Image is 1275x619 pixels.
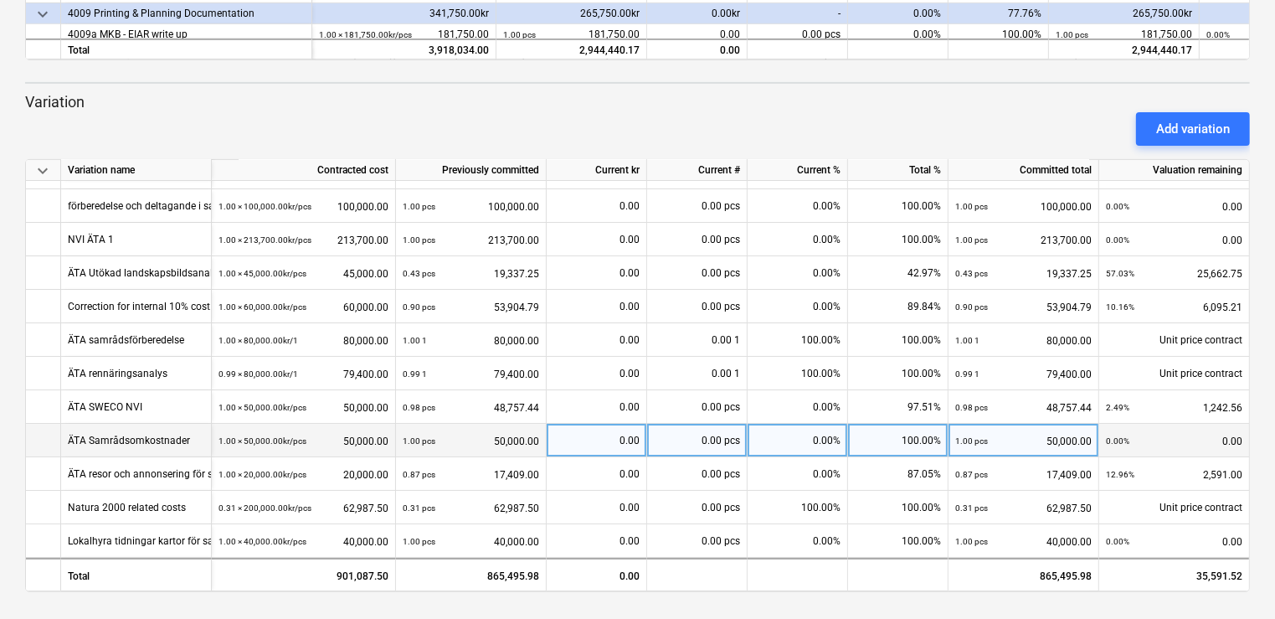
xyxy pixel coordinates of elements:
[848,256,949,290] div: 42.97%
[218,390,388,425] div: 50,000.00
[319,24,489,45] div: 181,750.00
[955,189,1092,224] div: 100,000.00
[553,290,640,323] div: 0.00
[748,424,848,457] div: 0.00%
[1106,189,1242,224] div: 0.00
[1106,390,1242,425] div: 1,242.56
[68,3,305,24] div: 4009 Printing & Planning Documentation
[647,491,748,524] div: 0.00 pcs
[396,558,547,591] div: 865,495.98
[25,92,1250,112] p: Variation
[748,3,848,24] div: -
[403,390,539,425] div: 48,757.44
[848,357,949,390] div: 100.00%
[218,269,306,278] small: 1.00 × 45,000.00kr / pcs
[218,256,388,291] div: 45,000.00
[955,202,988,211] small: 1.00 pcs
[218,436,306,446] small: 1.00 × 50,000.00kr / pcs
[748,256,848,290] div: 0.00%
[403,336,427,345] small: 1.00 1
[647,3,748,24] div: 0.00kr
[403,470,435,479] small: 0.87 pcs
[33,161,53,181] span: keyboard_arrow_down
[1056,30,1088,39] small: 1.00 pcs
[218,323,388,358] div: 80,000.00
[647,424,748,457] div: 0.00 pcs
[403,357,539,391] div: 79,400.00
[748,491,848,524] div: 100.00%
[955,491,1092,525] div: 62,987.50
[1049,3,1200,24] div: 265,750.00kr
[218,403,306,412] small: 1.00 × 50,000.00kr / pcs
[553,357,640,390] div: 0.00
[68,357,167,389] div: ÄTA rennäringsanalys
[218,336,298,345] small: 1.00 × 80,000.00kr / 1
[1106,457,1242,492] div: 2,591.00
[61,39,312,59] div: Total
[748,223,848,256] div: 0.00%
[553,390,640,424] div: 0.00
[848,24,949,45] div: 0.00%
[647,189,748,223] div: 0.00 pcs
[403,323,539,358] div: 80,000.00
[547,160,647,181] div: Current kr
[68,323,184,356] div: ÄTA samrådsförberedelse
[1099,160,1250,181] div: Valuation remaining
[503,30,536,39] small: 1.00 pcs
[68,424,190,457] div: ÄTA Samrådsomkostnader
[218,235,311,245] small: 1.00 × 213,700.00kr / pcs
[955,357,1092,391] div: 79,400.00
[218,202,311,211] small: 1.00 × 100,000.00kr / pcs
[955,503,988,513] small: 0.31 pcs
[848,323,949,357] div: 100.00%
[949,558,1099,591] div: 865,495.98
[547,558,647,591] div: 0.00
[68,390,142,423] div: ÄTA SWECO NVI
[403,235,435,245] small: 1.00 pcs
[949,3,1049,24] div: 77.76%
[1106,202,1129,211] small: 0.00%
[1206,30,1230,39] small: 0.00%
[553,491,640,524] div: 0.00
[955,223,1092,257] div: 213,700.00
[61,160,212,181] div: Variation name
[403,503,435,513] small: 0.31 pcs
[647,524,748,558] div: 0.00 pcs
[403,403,435,412] small: 0.98 pcs
[68,223,114,255] div: NVI ÄTA 1
[403,290,539,324] div: 53,904.79
[212,558,396,591] div: 901,087.50
[647,256,748,290] div: 0.00 pcs
[955,256,1092,291] div: 19,337.25
[647,223,748,256] div: 0.00 pcs
[647,457,748,491] div: 0.00 pcs
[403,369,427,379] small: 0.99 1
[403,457,539,492] div: 17,409.00
[848,457,949,491] div: 87.05%
[403,269,435,278] small: 0.43 pcs
[748,457,848,491] div: 0.00%
[647,24,748,45] div: 0.00
[218,537,306,546] small: 1.00 × 40,000.00kr / pcs
[748,189,848,223] div: 0.00%
[403,202,435,211] small: 1.00 pcs
[955,403,988,412] small: 0.98 pcs
[949,160,1099,181] div: Committed total
[1099,491,1250,524] div: Unit price contract
[312,3,496,24] div: 341,750.00kr
[1099,323,1250,357] div: Unit price contract
[68,189,239,222] div: förberedelse och deltagande i samråd
[503,24,640,45] div: 181,750.00
[218,189,388,224] div: 100,000.00
[403,256,539,291] div: 19,337.25
[553,457,640,491] div: 0.00
[403,491,539,525] div: 62,987.50
[848,223,949,256] div: 100.00%
[748,24,848,45] div: 0.00 pcs
[218,457,388,492] div: 20,000.00
[955,424,1092,458] div: 50,000.00
[68,457,243,490] div: ÄTA resor och annonsering för samråd
[1099,357,1250,390] div: Unit price contract
[218,503,311,513] small: 0.31 × 200,000.00kr / pcs
[848,290,949,323] div: 89.84%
